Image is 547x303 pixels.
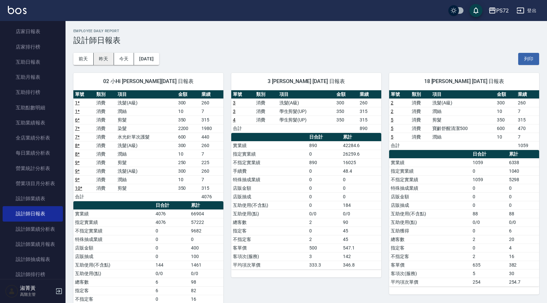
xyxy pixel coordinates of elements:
td: 30 [507,269,539,278]
td: 6 [154,278,189,286]
td: 0 [308,175,341,184]
td: 48.4 [341,167,381,175]
td: 消費 [410,124,431,133]
td: 890 [358,124,381,133]
button: 前天 [73,53,94,65]
td: 潤絲 [431,107,495,116]
a: 5 [391,134,393,140]
td: 潤絲 [116,175,177,184]
th: 業績 [200,90,223,99]
td: 57222 [189,218,223,227]
a: 全店業績分析表 [3,130,63,145]
a: 設計師抽成報表 [3,252,63,267]
td: 剪髮 [116,158,177,167]
td: 0/0 [507,218,539,227]
td: 315 [200,116,223,124]
a: 店家排行榜 [3,39,63,54]
td: 6 [507,227,539,235]
td: 600 [177,133,200,141]
button: 昨天 [94,53,114,65]
td: 1059 [471,175,507,184]
td: 254.7 [507,278,539,286]
th: 日合計 [471,150,507,159]
td: 4 [507,244,539,252]
td: 300 [177,167,200,175]
button: [DATE] [134,53,159,65]
a: 5 [391,117,393,122]
th: 日合計 [154,201,189,210]
td: 260 [200,167,223,175]
td: 潤絲 [431,133,495,141]
td: 300 [335,98,358,107]
td: 不指定實業績 [389,175,471,184]
td: 0 [471,244,507,252]
td: 學生剪髮(UP) [278,116,335,124]
td: 0 [507,201,539,209]
td: 指定客 [231,227,308,235]
td: 0/0 [341,209,381,218]
img: Logo [8,6,27,14]
td: 互助使用(點) [73,269,154,278]
td: 0 [507,192,539,201]
th: 日合計 [308,133,341,141]
td: 合計 [231,124,255,133]
td: 實業績 [231,141,308,150]
td: 2 [308,218,341,227]
td: 剪髮 [431,116,495,124]
td: 300 [495,98,516,107]
td: 225 [200,158,223,167]
td: 互助獲得 [389,227,471,235]
td: 350 [177,184,200,192]
td: 144 [154,261,189,269]
table: a dense table [73,90,223,201]
td: 2200 [177,124,200,133]
td: 潤絲 [116,107,177,116]
th: 類別 [255,90,278,99]
td: 0 [308,192,341,201]
td: 1059 [516,141,539,150]
th: 累計 [189,201,223,210]
td: 5298 [507,175,539,184]
td: 實業績 [73,209,154,218]
td: 合計 [389,141,410,150]
td: 0 [471,184,507,192]
td: 洗髮(A級) [116,167,177,175]
a: 營業項目月分析表 [3,176,63,191]
td: 2 [308,235,341,244]
table: a dense table [389,150,539,287]
td: 0 [189,235,223,244]
td: 10 [177,150,200,158]
td: 0 [154,227,189,235]
td: 學生剪髮(UP) [278,107,335,116]
button: 今天 [114,53,134,65]
td: 消費 [95,184,116,192]
td: 消費 [255,107,278,116]
td: 0 [471,167,507,175]
td: 100 [189,252,223,261]
td: 特殊抽成業績 [389,184,471,192]
span: 3 [PERSON_NAME] [DATE] 日報表 [239,78,373,85]
td: 400 [189,244,223,252]
td: 470 [516,124,539,133]
td: 店販抽成 [73,252,154,261]
td: 指定客 [389,244,471,252]
td: 0 [154,235,189,244]
td: 382 [507,261,539,269]
td: 500 [308,244,341,252]
td: 消費 [95,98,116,107]
td: 6 [154,286,189,295]
td: 346.8 [341,261,381,269]
td: 消費 [255,116,278,124]
th: 單號 [73,90,95,99]
a: 設計師業績表 [3,191,63,206]
td: 45 [341,235,381,244]
td: 333.3 [308,261,341,269]
td: 350 [495,116,516,124]
td: 消費 [95,124,116,133]
a: 互助點數明細 [3,100,63,115]
td: 消費 [255,98,278,107]
h3: 設計師日報表 [73,36,539,45]
th: 類別 [410,90,431,99]
td: 洗髮(A級) [278,98,335,107]
td: 88 [507,209,539,218]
